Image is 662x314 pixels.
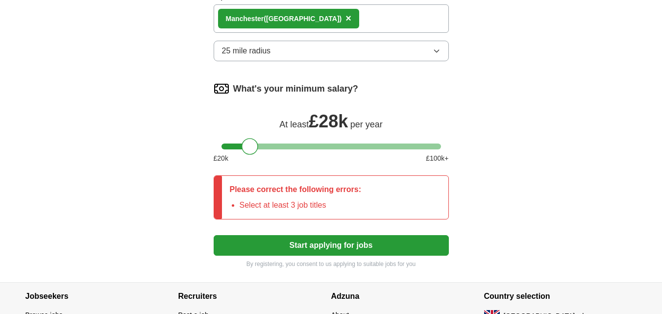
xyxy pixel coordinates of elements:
label: What's your minimum salary? [233,82,358,96]
span: At least [279,120,309,129]
button: 25 mile radius [214,41,449,61]
p: Please correct the following errors: [230,184,362,195]
span: ([GEOGRAPHIC_DATA]) [264,15,342,23]
strong: Manches [226,15,255,23]
p: By registering, you consent to us applying to suitable jobs for you [214,260,449,268]
img: salary.png [214,81,229,97]
h4: Country selection [484,283,637,310]
span: £ 28k [309,111,348,131]
button: × [345,11,351,26]
span: × [345,13,351,24]
span: £ 100 k+ [426,153,448,164]
div: ter [226,14,342,24]
span: £ 20 k [214,153,228,164]
span: per year [350,120,383,129]
li: Select at least 3 job titles [240,199,362,211]
button: Start applying for jobs [214,235,449,256]
span: 25 mile radius [222,45,271,57]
